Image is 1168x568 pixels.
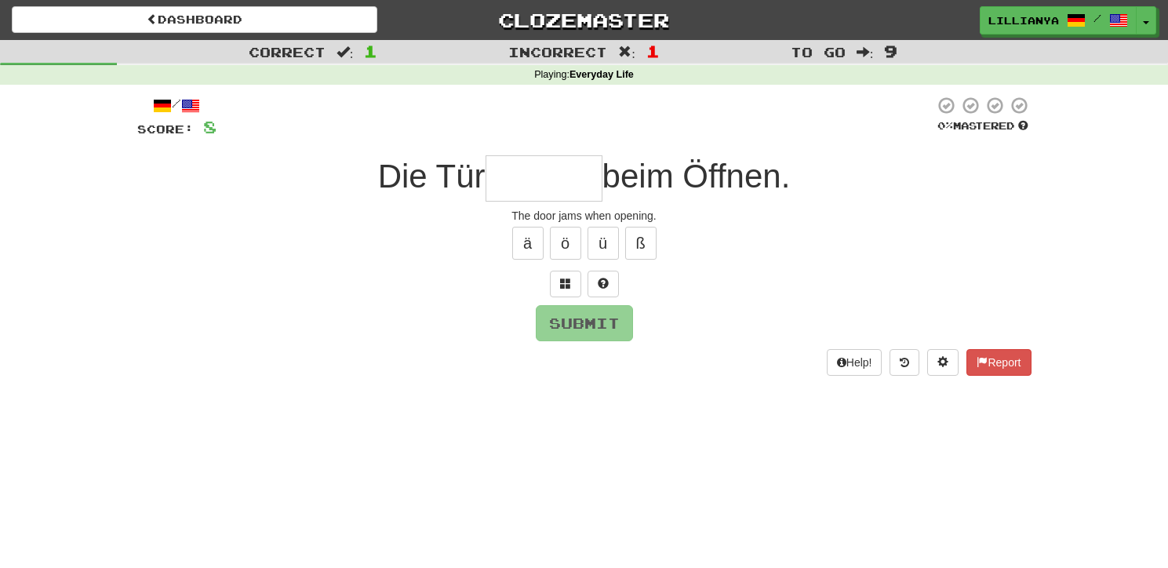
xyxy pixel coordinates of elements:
a: Dashboard [12,6,377,33]
span: 1 [646,42,660,60]
span: Incorrect [508,44,607,60]
span: Score: [137,122,194,136]
button: ß [625,227,657,260]
span: LillianYa [988,13,1059,27]
button: Round history (alt+y) [890,349,919,376]
div: / [137,96,216,115]
a: Clozemaster [401,6,766,34]
span: To go [791,44,846,60]
button: Report [966,349,1031,376]
button: ä [512,227,544,260]
button: Switch sentence to multiple choice alt+p [550,271,581,297]
div: Mastered [934,119,1032,133]
span: 8 [203,117,216,137]
a: LillianYa / [980,6,1137,35]
div: The door jams when opening. [137,208,1032,224]
button: Help! [827,349,882,376]
button: Submit [536,305,633,341]
span: 1 [364,42,377,60]
button: Single letter hint - you only get 1 per sentence and score half the points! alt+h [588,271,619,297]
button: ö [550,227,581,260]
button: ü [588,227,619,260]
span: Correct [249,44,326,60]
span: 0 % [937,119,953,132]
span: beim Öffnen. [602,158,791,195]
span: Die Tür [378,158,486,195]
span: : [618,46,635,59]
strong: Everyday Life [569,69,634,80]
span: : [857,46,874,59]
span: / [1093,13,1101,24]
span: 9 [884,42,897,60]
span: : [337,46,354,59]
